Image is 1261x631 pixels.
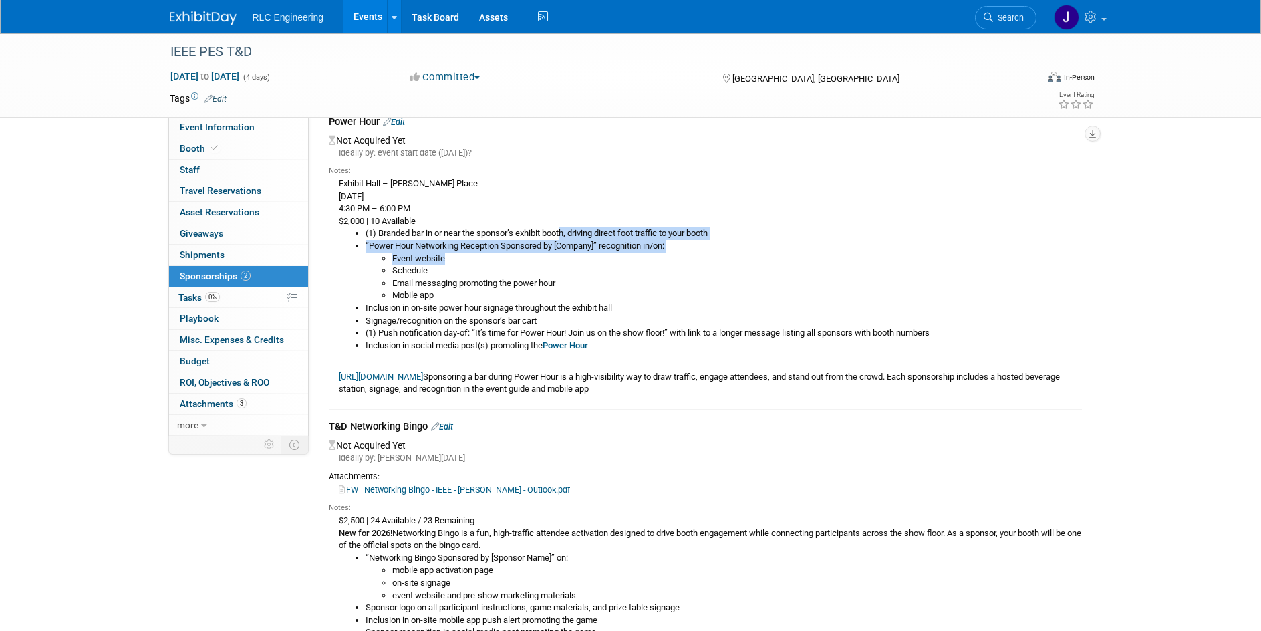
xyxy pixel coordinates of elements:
[170,92,227,105] td: Tags
[366,614,1082,627] li: Inclusion in on-site mobile app push alert promoting the game
[169,138,308,159] a: Booth
[1048,72,1061,82] img: Format-Inperson.png
[180,207,259,217] span: Asset Reservations
[329,420,1082,436] div: T&D Networking Bingo
[205,292,220,302] span: 0%
[180,185,261,196] span: Travel Reservations
[169,372,308,393] a: ROI, Objectives & ROO
[383,117,405,127] a: Edit
[993,13,1024,23] span: Search
[180,377,269,388] span: ROI, Objectives & ROO
[169,394,308,414] a: Attachments3
[242,73,270,82] span: (4 days)
[329,147,1082,159] div: Ideally by: event start date ([DATE])?
[177,420,198,430] span: more
[169,223,308,244] a: Giveaways
[180,228,223,239] span: Giveaways
[241,271,251,281] span: 2
[169,415,308,436] a: more
[178,292,220,303] span: Tasks
[329,452,1082,464] div: Ideally by: [PERSON_NAME][DATE]
[958,70,1095,90] div: Event Format
[169,266,308,287] a: Sponsorships2
[339,372,423,382] a: [URL][DOMAIN_NAME]
[366,552,1082,602] li: “Networking Bingo Sponsored by [Sponsor Name]” on:
[258,436,281,453] td: Personalize Event Tab Strip
[366,602,1082,614] li: Sponsor logo on all participant instructions, game materials, and prize table signage
[169,180,308,201] a: Travel Reservations
[732,74,899,84] span: [GEOGRAPHIC_DATA], [GEOGRAPHIC_DATA]
[392,265,1082,277] li: Schedule
[169,351,308,372] a: Budget
[406,70,485,84] button: Committed
[392,564,1082,577] li: mobile app activation page
[392,253,1082,265] li: Event website
[1054,5,1079,30] img: Justin Dodd
[169,330,308,350] a: Misc. Expenses & Credits
[366,302,1082,315] li: Inclusion in on-site power hour signage throughout the exhibit hall
[166,40,1016,64] div: IEEE PES T&D
[392,277,1082,290] li: Email messaging promoting the power hour
[169,308,308,329] a: Playbook
[180,164,200,175] span: Staff
[180,271,251,281] span: Sponsorships
[170,70,240,82] span: [DATE] [DATE]
[180,143,221,154] span: Booth
[329,132,1082,400] div: Not Acquired Yet
[180,356,210,366] span: Budget
[329,471,1082,483] div: Attachments:
[543,340,588,350] a: Power Hour
[169,287,308,308] a: Tasks0%
[180,398,247,409] span: Attachments
[237,398,247,408] span: 3
[329,176,1082,396] div: Exhibit Hall – [PERSON_NAME] Place [DATE] 4:30 PM – 6:00 PM $2,000 | 10 Available Sponsoring a ba...
[1063,72,1095,82] div: In-Person
[366,227,1082,240] li: (1) Branded bar in or near the sponsor’s exhibit booth, driving direct foot traffic to your booth
[329,503,1082,513] div: Notes:
[253,12,324,23] span: RLC Engineering
[366,240,1082,302] li: “Power Hour Networking Reception Sponsored by [Company]” recognition in/on:
[180,122,255,132] span: Event Information
[975,6,1036,29] a: Search
[366,315,1082,328] li: Signage/recognition on the sponsor’s bar cart
[198,71,211,82] span: to
[169,117,308,138] a: Event Information
[180,313,219,324] span: Playbook
[180,249,225,260] span: Shipments
[392,577,1082,590] li: on-site signage
[431,422,453,432] a: Edit
[329,115,1082,132] div: Power Hour
[169,202,308,223] a: Asset Reservations
[339,528,392,538] b: New for 2026!
[170,11,237,25] img: ExhibitDay
[1058,92,1094,98] div: Event Rating
[392,590,1082,602] li: event website and pre-show marketing materials
[329,166,1082,176] div: Notes:
[169,245,308,265] a: Shipments
[180,334,284,345] span: Misc. Expenses & Credits
[169,160,308,180] a: Staff
[392,289,1082,302] li: Mobile app
[339,485,570,495] a: FW_ Networking Bingo - IEEE - [PERSON_NAME] - Outlook.pdf
[366,340,1082,352] li: Inclusion in social media post(s) promoting the
[281,436,308,453] td: Toggle Event Tabs
[211,144,218,152] i: Booth reservation complete
[366,327,1082,340] li: (1) Push notification day-of: “It’s time for Power Hour! Join us on the show floor!” with link to...
[204,94,227,104] a: Edit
